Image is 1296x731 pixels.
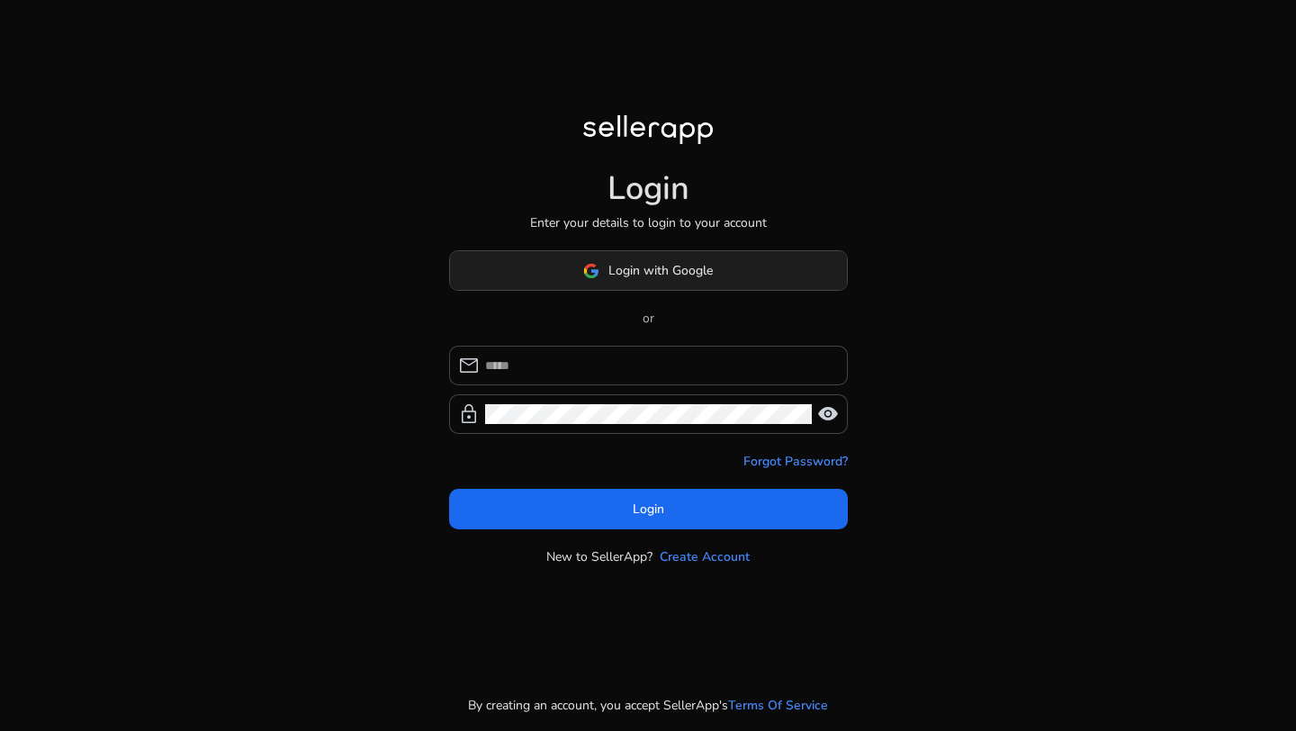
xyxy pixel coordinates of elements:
[449,489,848,529] button: Login
[583,263,599,279] img: google-logo.svg
[728,696,828,715] a: Terms Of Service
[530,213,767,232] p: Enter your details to login to your account
[449,309,848,328] p: or
[608,261,713,280] span: Login with Google
[458,355,480,376] span: mail
[660,547,750,566] a: Create Account
[546,547,652,566] p: New to SellerApp?
[743,452,848,471] a: Forgot Password?
[633,500,664,519] span: Login
[607,169,689,208] h1: Login
[817,403,839,425] span: visibility
[449,250,848,291] button: Login with Google
[458,403,480,425] span: lock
